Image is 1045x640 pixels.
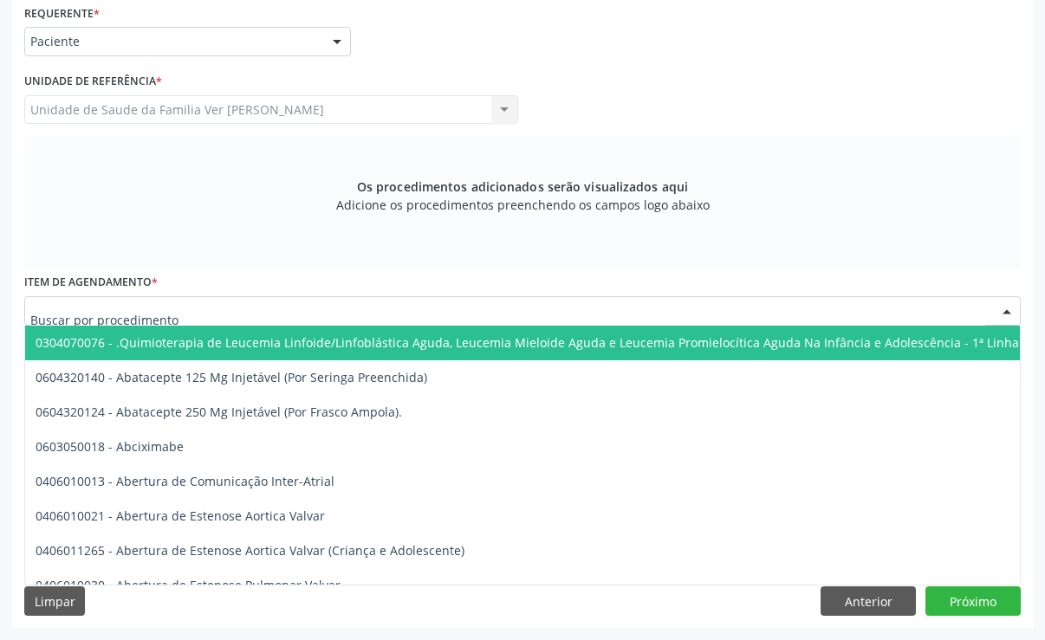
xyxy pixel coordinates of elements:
span: 0406010030 - Abertura de Estenose Pulmonar Valvar [36,577,341,593]
span: 0603050018 - Abciximabe [36,438,184,455]
label: Item de agendamento [24,269,158,296]
label: Unidade de referência [24,68,162,95]
span: Adicione os procedimentos preenchendo os campos logo abaixo [336,196,710,214]
span: 0406010013 - Abertura de Comunicação Inter-Atrial [36,473,334,489]
span: 0406010021 - Abertura de Estenose Aortica Valvar [36,507,325,524]
button: Anterior [821,586,916,616]
span: 0406011265 - Abertura de Estenose Aortica Valvar (Criança e Adolescente) [36,542,464,559]
span: 0604320124 - Abatacepte 250 Mg Injetável (Por Frasco Ampola). [36,404,402,420]
span: 0604320140 - Abatacepte 125 Mg Injetável (Por Seringa Preenchida) [36,369,427,385]
button: Próximo [925,586,1021,616]
button: Limpar [24,586,85,616]
span: Paciente [30,33,315,50]
span: Os procedimentos adicionados serão visualizados aqui [357,178,688,196]
input: Buscar por procedimento [30,302,985,337]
